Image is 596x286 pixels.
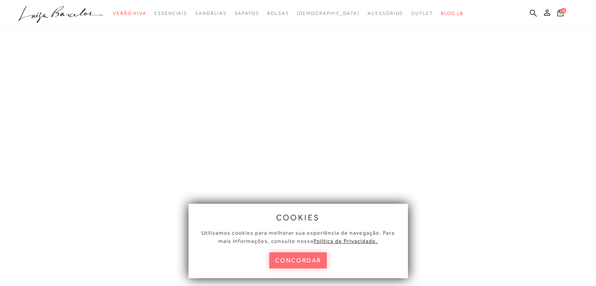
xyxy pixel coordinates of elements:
span: cookies [276,213,320,222]
a: categoryNavScreenReaderText [234,6,259,21]
span: Utilizamos cookies para melhorar sua experiência de navegação. Para mais informações, consulte nossa [201,230,395,244]
a: noSubCategoriesText [297,6,360,21]
a: Política de Privacidade. [313,238,378,244]
span: [DEMOGRAPHIC_DATA] [297,11,360,16]
button: concordar [269,252,327,268]
a: categoryNavScreenReaderText [154,6,187,21]
a: categoryNavScreenReaderText [368,6,403,21]
span: Sandálias [195,11,226,16]
span: Verão Viva [113,11,147,16]
span: Bolsas [267,11,289,16]
a: categoryNavScreenReaderText [267,6,289,21]
span: BLOG LB [441,11,464,16]
span: Outlet [411,11,433,16]
a: BLOG LB [441,6,464,21]
span: 0 [561,8,566,13]
a: categoryNavScreenReaderText [411,6,433,21]
a: categoryNavScreenReaderText [195,6,226,21]
span: Essenciais [154,11,187,16]
span: Acessórios [368,11,403,16]
span: Sapatos [234,11,259,16]
button: 0 [555,9,566,19]
a: categoryNavScreenReaderText [113,6,147,21]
